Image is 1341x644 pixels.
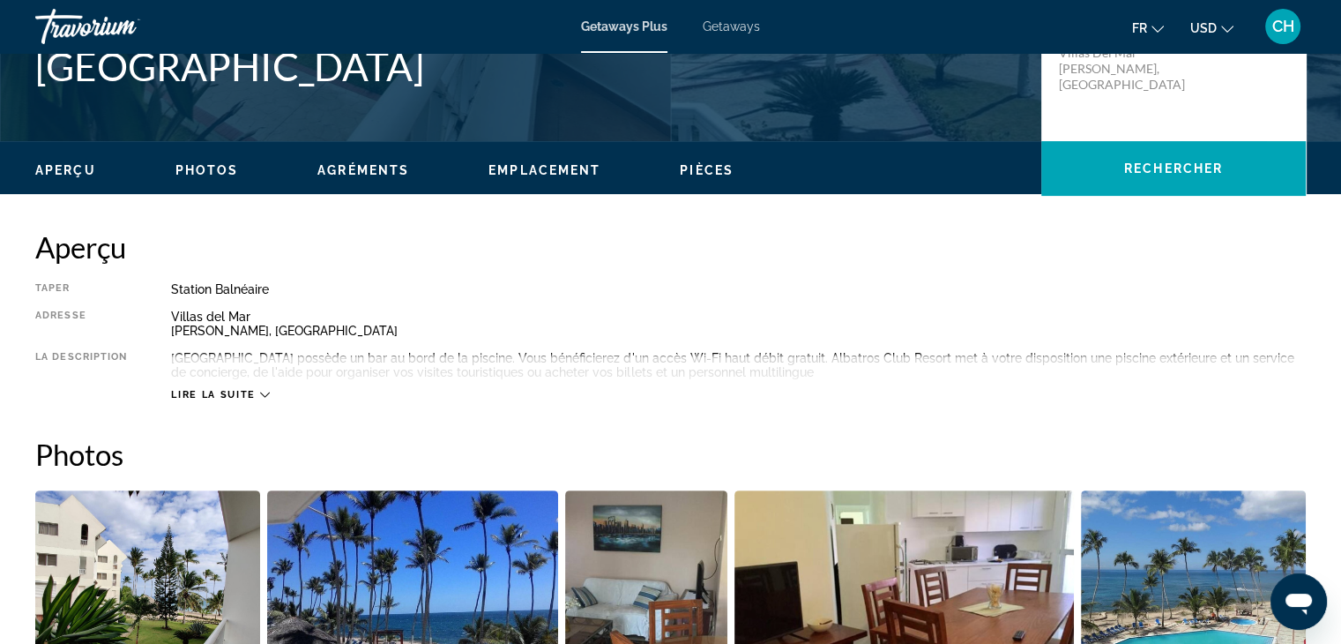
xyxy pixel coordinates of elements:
[1260,8,1306,45] button: User Menu
[35,4,212,49] a: Travorium
[581,19,667,34] a: Getaways Plus
[488,163,600,177] span: Emplacement
[1132,15,1164,41] button: Change language
[1132,21,1147,35] span: fr
[171,389,255,401] span: Lire la suite
[488,162,600,178] button: Emplacement
[171,282,1306,296] div: Station balnéaire
[1272,18,1294,35] span: CH
[35,43,1024,89] h1: [GEOGRAPHIC_DATA]
[175,162,239,178] button: Photos
[35,282,127,296] div: Taper
[1059,45,1200,93] p: Villas del Mar [PERSON_NAME], [GEOGRAPHIC_DATA]
[35,351,127,379] div: La description
[35,310,127,338] div: Adresse
[680,163,734,177] span: Pièces
[35,229,1306,265] h2: Aperçu
[175,163,239,177] span: Photos
[1124,161,1223,176] span: Rechercher
[317,163,409,177] span: Agréments
[317,162,409,178] button: Agréments
[35,162,96,178] button: Aperçu
[171,388,269,401] button: Lire la suite
[680,162,734,178] button: Pièces
[35,437,1306,472] h2: Photos
[35,163,96,177] span: Aperçu
[703,19,760,34] a: Getaways
[171,351,1306,379] div: [GEOGRAPHIC_DATA] possède un bar au bord de la piscine. Vous bénéficierez d'un accès Wi-Fi haut d...
[1041,141,1306,196] button: Rechercher
[171,310,1306,338] div: Villas del Mar [PERSON_NAME], [GEOGRAPHIC_DATA]
[1190,15,1233,41] button: Change currency
[1190,21,1217,35] span: USD
[1270,573,1327,630] iframe: Bouton de lancement de la fenêtre de messagerie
